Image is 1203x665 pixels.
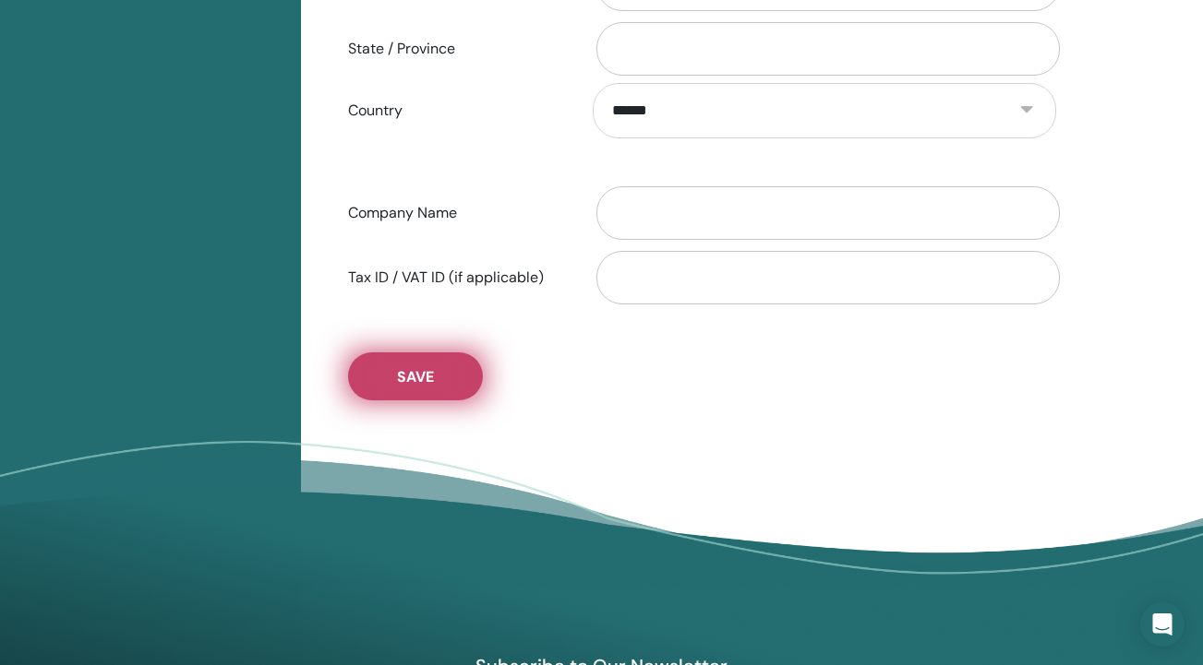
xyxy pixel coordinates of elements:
label: Company Name [334,196,580,231]
div: Open Intercom Messenger [1140,602,1185,647]
label: Tax ID / VAT ID (if applicable) [334,260,580,295]
span: Save [397,367,434,386]
button: Save [348,352,483,400]
label: Country [334,93,580,128]
label: State / Province [334,31,580,66]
